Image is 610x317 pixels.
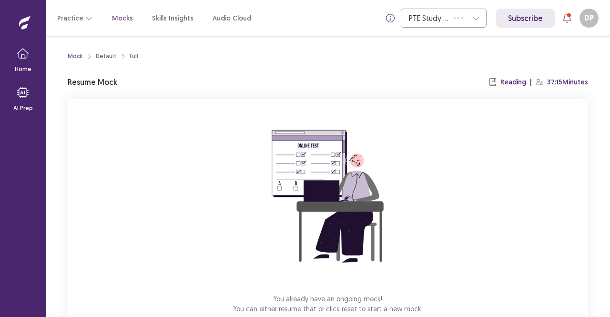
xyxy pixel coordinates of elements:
[96,52,116,61] div: Default
[130,52,138,61] div: Full
[68,52,82,61] a: Mock
[57,10,93,27] button: Practice
[409,9,449,27] div: PTE Study Centre
[579,9,599,28] button: DP
[500,77,526,87] p: Reading
[68,76,117,88] p: Resume Mock
[530,77,532,87] p: |
[213,13,251,23] a: Audio Cloud
[13,104,33,112] p: AI Prep
[234,294,423,314] p: You already have an ongoing mock! You can either resume that or click reset to start a new mock.
[382,10,399,27] button: info
[112,13,133,23] a: Mocks
[242,111,414,282] img: attend-mock
[152,13,193,23] a: Skills Insights
[15,65,31,73] p: Home
[496,9,555,28] a: Subscribe
[547,77,588,87] p: 37:15 Minutes
[68,52,138,61] nav: breadcrumb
